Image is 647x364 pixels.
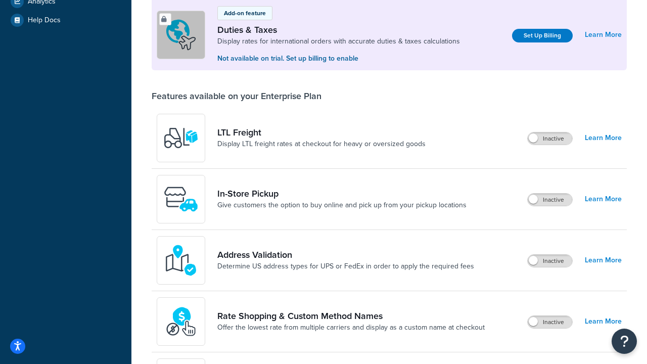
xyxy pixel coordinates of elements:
a: Address Validation [217,249,474,260]
a: Give customers the option to buy online and pick up from your pickup locations [217,200,467,210]
a: Rate Shopping & Custom Method Names [217,310,485,322]
a: Display rates for international orders with accurate duties & taxes calculations [217,36,460,47]
img: y79ZsPf0fXUFUhFXDzUgf+ktZg5F2+ohG75+v3d2s1D9TjoU8PiyCIluIjV41seZevKCRuEjTPPOKHJsQcmKCXGdfprl3L4q7... [163,120,199,156]
img: icon-duo-feat-rate-shopping-ecdd8bed.png [163,304,199,339]
a: Learn More [585,131,622,145]
p: Not available on trial. Set up billing to enable [217,53,460,64]
a: Learn More [585,314,622,329]
label: Inactive [528,316,572,328]
a: Help Docs [8,11,124,29]
label: Inactive [528,132,572,145]
label: Inactive [528,255,572,267]
img: kIG8fy0lQAAAABJRU5ErkJggg== [163,243,199,278]
img: wfgcfpwTIucLEAAAAASUVORK5CYII= [163,181,199,217]
span: Help Docs [28,16,61,25]
a: Display LTL freight rates at checkout for heavy or oversized goods [217,139,426,149]
p: Add-on feature [224,9,266,18]
a: Learn More [585,192,622,206]
a: Determine US address types for UPS or FedEx in order to apply the required fees [217,261,474,271]
a: Duties & Taxes [217,24,460,35]
a: LTL Freight [217,127,426,138]
a: Offer the lowest rate from multiple carriers and display as a custom name at checkout [217,323,485,333]
div: Features available on your Enterprise Plan [152,90,321,102]
a: Learn More [585,28,622,42]
a: In-Store Pickup [217,188,467,199]
a: Learn More [585,253,622,267]
a: Set Up Billing [512,29,573,42]
label: Inactive [528,194,572,206]
button: Open Resource Center [612,329,637,354]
